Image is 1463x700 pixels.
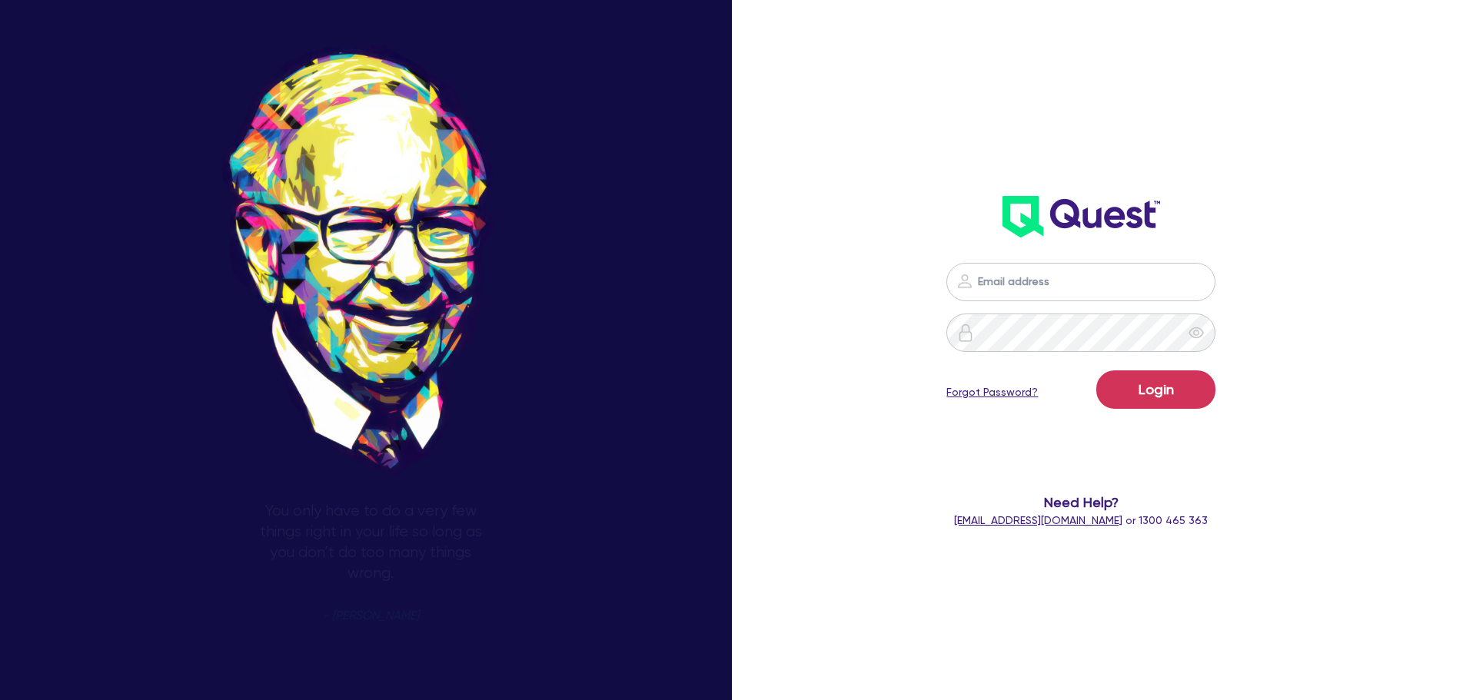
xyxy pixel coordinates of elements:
input: Email address [946,263,1215,301]
a: Forgot Password? [946,384,1038,400]
span: Need Help? [885,492,1277,513]
img: icon-password [956,323,975,342]
img: wH2k97JdezQIQAAAABJRU5ErkJggg== [1002,196,1160,237]
span: - [PERSON_NAME] [323,610,419,622]
img: icon-password [956,272,974,290]
button: Login [1096,370,1215,409]
span: eye [1189,325,1204,340]
span: or 1300 465 363 [954,514,1208,526]
a: [EMAIL_ADDRESS][DOMAIN_NAME] [954,514,1122,526]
